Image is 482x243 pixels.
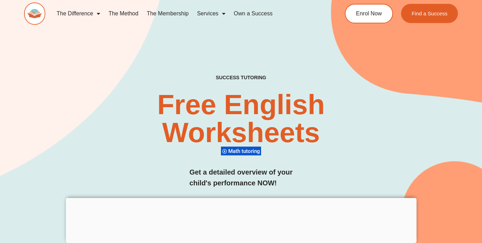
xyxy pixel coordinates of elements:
[228,148,262,154] span: Math tutoring
[345,4,393,23] a: Enrol Now
[177,75,305,81] h4: SUCCESS TUTORING​
[193,6,229,22] a: Services
[66,198,416,241] iframe: Advertisement
[98,91,384,147] h2: Free English Worksheets​
[230,6,277,22] a: Own a Success
[142,6,193,22] a: The Membership
[221,146,261,156] div: Math tutoring
[401,4,458,23] a: Find a Success
[52,6,320,22] nav: Menu
[190,167,293,189] h3: Get a detailed overview of your child's performance NOW!
[52,6,104,22] a: The Difference
[104,6,142,22] a: The Method
[362,164,482,243] iframe: Chat Widget
[356,11,382,16] span: Enrol Now
[411,11,447,16] span: Find a Success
